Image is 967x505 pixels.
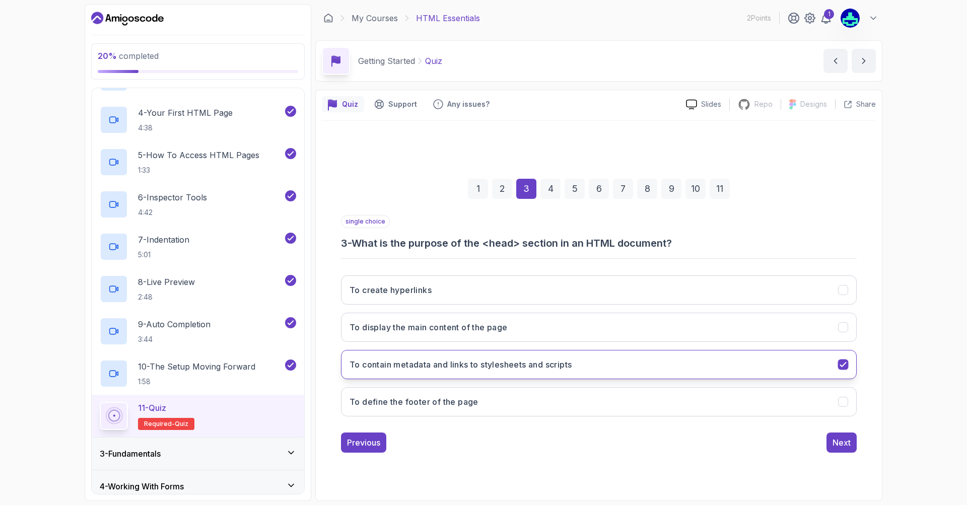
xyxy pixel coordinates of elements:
[747,13,771,23] p: 2 Points
[322,96,364,112] button: quiz button
[350,321,508,333] h3: To display the main content of the page
[100,275,296,303] button: 8-Live Preview2:48
[352,12,398,24] a: My Courses
[100,106,296,134] button: 4-Your First HTML Page4:38
[824,9,834,19] div: 1
[138,402,166,414] p: 11 - Quiz
[100,190,296,219] button: 6-Inspector Tools4:42
[341,236,857,250] h3: 3 - What is the purpose of the <head> section in an HTML document?
[100,448,161,460] h3: 3 - Fundamentals
[100,359,296,388] button: 10-The Setup Moving Forward1:58
[835,99,876,109] button: Share
[613,179,633,199] div: 7
[138,276,195,288] p: 8 - Live Preview
[565,179,585,199] div: 5
[447,99,490,109] p: Any issues?
[138,292,195,302] p: 2:48
[98,51,159,61] span: completed
[100,480,184,492] h3: 4 - Working With Forms
[589,179,609,199] div: 6
[175,420,188,428] span: quiz
[661,179,681,199] div: 9
[138,360,255,373] p: 10 - The Setup Moving Forward
[350,358,572,371] h3: To contain metadata and links to stylesheets and scripts
[540,179,561,199] div: 4
[516,179,536,199] div: 3
[368,96,423,112] button: Support button
[138,318,211,330] p: 9 - Auto Completion
[138,107,233,119] p: 4 - Your First HTML Page
[323,13,333,23] a: Dashboard
[685,179,706,199] div: 10
[342,99,358,109] p: Quiz
[138,234,189,246] p: 7 - Indentation
[138,165,259,175] p: 1:33
[833,437,851,449] div: Next
[701,99,721,109] p: Slides
[820,12,832,24] a: 1
[427,96,496,112] button: Feedback button
[341,313,857,342] button: To display the main content of the page
[92,438,304,470] button: 3-Fundamentals
[841,9,860,28] img: user profile image
[416,12,480,24] p: HTML Essentials
[852,49,876,73] button: next content
[350,396,478,408] h3: To define the footer of the page
[754,99,773,109] p: Repo
[800,99,827,109] p: Designs
[138,149,259,161] p: 5 - How To Access HTML Pages
[341,432,386,453] button: Previous
[468,179,488,199] div: 1
[388,99,417,109] p: Support
[341,215,390,228] p: single choice
[341,350,857,379] button: To contain metadata and links to stylesheets and scripts
[358,55,415,67] p: Getting Started
[840,8,878,28] button: user profile image
[425,55,442,67] p: Quiz
[826,432,857,453] button: Next
[138,250,189,260] p: 5:01
[100,148,296,176] button: 5-How To Access HTML Pages1:33
[856,99,876,109] p: Share
[341,387,857,416] button: To define the footer of the page
[350,284,432,296] h3: To create hyperlinks
[823,49,848,73] button: previous content
[637,179,657,199] div: 8
[138,377,255,387] p: 1:58
[678,99,729,110] a: Slides
[144,420,175,428] span: Required-
[100,402,296,430] button: 11-QuizRequired-quiz
[710,179,730,199] div: 11
[138,123,233,133] p: 4:38
[92,470,304,502] button: 4-Working With Forms
[100,233,296,261] button: 7-Indentation5:01
[347,437,380,449] div: Previous
[91,11,164,27] a: Dashboard
[492,179,512,199] div: 2
[138,334,211,344] p: 3:44
[341,275,857,305] button: To create hyperlinks
[138,191,207,203] p: 6 - Inspector Tools
[100,317,296,345] button: 9-Auto Completion3:44
[138,207,207,218] p: 4:42
[98,51,117,61] span: 20 %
